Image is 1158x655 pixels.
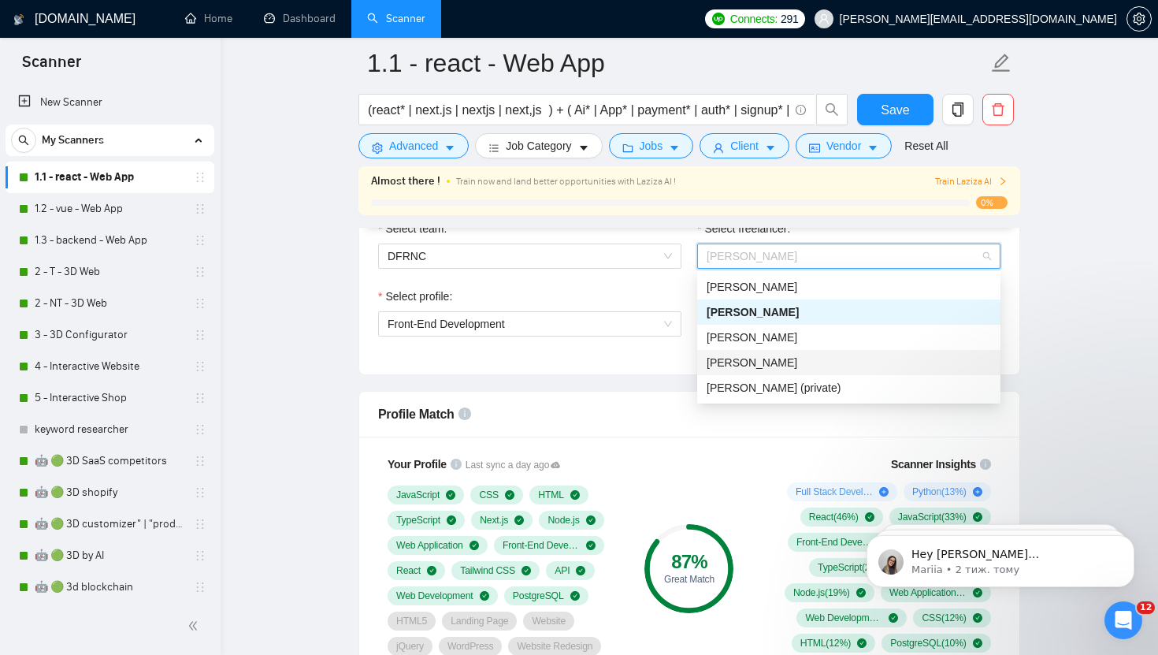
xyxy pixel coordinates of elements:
span: holder [194,518,206,530]
span: PostgreSQL ( 10 %) [890,637,966,649]
button: delete [982,94,1014,125]
img: logo [13,7,24,32]
span: Web Application [396,539,463,552]
span: Save [881,100,909,120]
span: Scanner Insights [891,459,976,470]
button: setting [1126,6,1152,32]
span: DFRNC [388,244,672,268]
span: 0% [976,196,1008,209]
span: PostgreSQL [513,590,564,602]
span: setting [372,142,383,154]
button: barsJob Categorycaret-down [475,133,602,158]
a: 🤖 🟢 3d blockchain [35,571,184,603]
span: 12 [1137,601,1155,614]
span: holder [194,329,206,341]
span: caret-down [444,142,455,154]
span: holder [194,171,206,184]
li: New Scanner [6,87,214,118]
span: caret-down [765,142,776,154]
span: Jobs [640,137,663,154]
span: check-circle [521,566,531,575]
span: TypeScript ( 22 %) [818,561,887,574]
span: [PERSON_NAME] [707,281,797,293]
a: dashboardDashboard [264,12,336,25]
button: search [816,94,848,125]
span: Scanner [9,50,94,84]
span: check-circle [447,515,456,525]
span: API [555,564,570,577]
span: CSS [479,489,499,501]
span: check-circle [973,613,982,623]
span: delete [983,102,1013,117]
span: Client [730,137,759,154]
span: [PERSON_NAME] [707,331,797,344]
label: Select team: [378,220,447,237]
span: WordPress [447,640,494,653]
a: 2 - NT - 3D Web [35,288,184,319]
span: check-circle [480,591,489,601]
a: searchScanner [367,12,425,25]
a: 1.1 - react - Web App [35,162,184,193]
span: holder [194,234,206,247]
span: holder [194,392,206,404]
input: Search Freelance Jobs... [368,100,789,120]
span: search [817,102,847,117]
span: check-circle [505,490,514,500]
span: check-circle [470,541,479,550]
a: 🤖 🟢 3D SaaS competitors [35,445,184,477]
a: 🤖 🟢 3D by AI [35,540,184,571]
div: 87 % [644,553,733,571]
a: 5 - Interactive Shop [35,382,184,414]
a: homeHome [185,12,232,25]
span: HTML [538,489,564,501]
span: plus-circle [879,487,889,497]
a: 2 - T - 3D Web [35,256,184,288]
a: 🤖 🟢 3D customizer" | "product customizer" [35,508,184,540]
span: info-circle [980,459,991,470]
button: Train Laziza AI [935,174,1008,189]
span: Front-End Development [503,539,580,552]
span: check-circle [857,638,867,648]
span: My Scanners [42,125,104,156]
button: folderJobscaret-down [609,133,694,158]
span: HTML ( 12 %) [800,637,851,649]
span: HTML5 [396,615,427,627]
span: Job Category [506,137,571,154]
span: Web Development ( 13 %) [805,612,882,624]
span: check-circle [427,566,436,575]
span: Node.js ( 19 %) [793,586,850,599]
span: Landing Page [451,615,508,627]
span: check-circle [586,541,596,550]
span: holder [194,581,206,594]
span: caret-down [578,142,589,154]
span: holder [194,549,206,562]
span: jQuery [396,640,424,653]
span: info-circle [458,408,471,420]
span: Front-End Development ( 22 %) [796,536,874,549]
span: edit [991,53,1011,73]
span: right [998,177,1008,186]
span: Website [532,615,566,627]
span: Select profile: [385,288,452,305]
label: Select freelancer: [697,220,790,237]
a: Reset All [904,137,948,154]
span: JavaScript [396,489,440,501]
span: Profile Match [378,408,455,421]
span: Website Redesign [517,640,592,653]
span: check-circle [446,490,455,500]
span: info-circle [451,459,462,470]
button: search [11,128,36,153]
span: Last sync a day ago [466,458,560,473]
span: user [818,13,830,24]
span: check-circle [514,515,524,525]
iframe: Intercom notifications повідомлення [843,502,1158,612]
a: 1.3 - backend - Web App [35,225,184,256]
span: caret-down [867,142,878,154]
a: 1.2 - vue - Web App [35,193,184,225]
span: Web Development [396,590,473,602]
span: setting [1127,13,1151,25]
span: Node.js [547,514,579,527]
